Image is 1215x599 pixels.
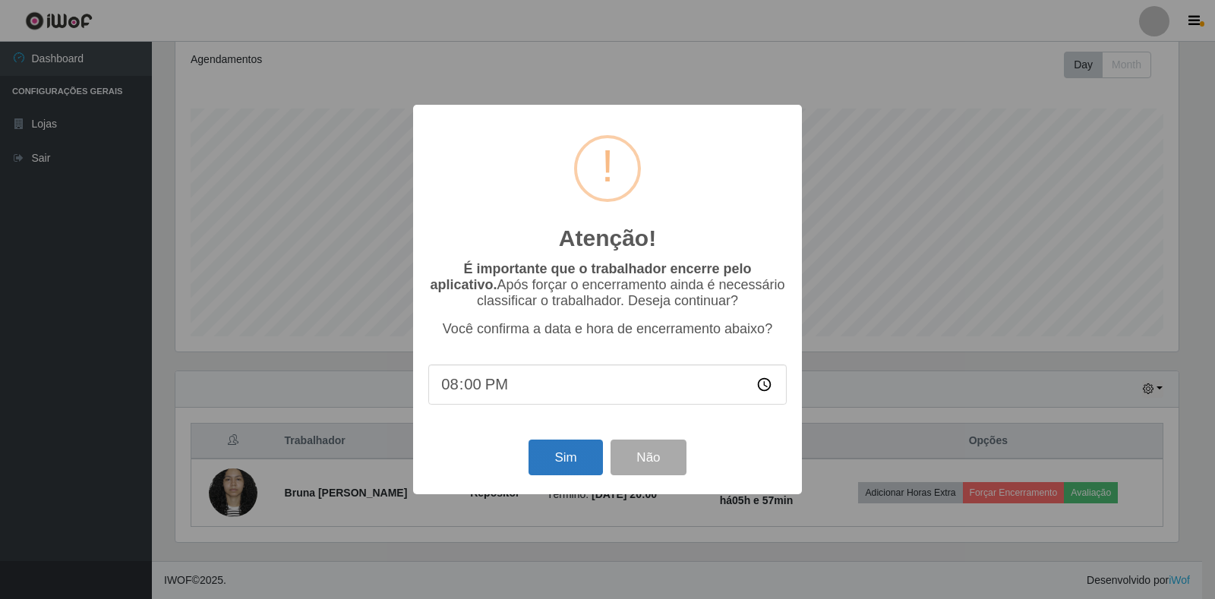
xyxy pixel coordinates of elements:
[428,321,787,337] p: Você confirma a data e hora de encerramento abaixo?
[611,440,686,475] button: Não
[529,440,602,475] button: Sim
[428,261,787,309] p: Após forçar o encerramento ainda é necessário classificar o trabalhador. Deseja continuar?
[430,261,751,292] b: É importante que o trabalhador encerre pelo aplicativo.
[559,225,656,252] h2: Atenção!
